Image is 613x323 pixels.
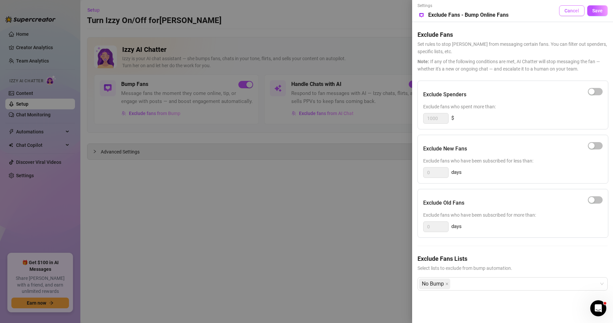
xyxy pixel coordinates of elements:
[559,5,585,16] button: Cancel
[417,3,509,9] span: Settings
[422,279,444,289] span: No Bump
[423,145,467,153] h5: Exclude New Fans
[419,279,450,289] span: No Bump
[451,114,454,122] span: $
[428,11,509,19] h5: Exclude Fans - Bump Online Fans
[445,282,449,286] span: close
[423,211,603,219] span: Exclude fans who have been subscribed for more than:
[423,199,464,207] h5: Exclude Old Fans
[417,59,429,64] span: Note:
[423,91,466,99] h5: Exclude Spenders
[564,8,579,13] span: Cancel
[417,264,608,272] span: Select lists to exclude from bump automation.
[423,157,603,165] span: Exclude fans who have been subscribed for less than:
[417,254,608,263] h5: Exclude Fans Lists
[417,58,608,73] span: If any of the following conditions are met, AI Chatter will stop messaging the fan — whether it's...
[423,103,603,110] span: Exclude fans who spent more than:
[417,40,608,55] span: Set rules to stop [PERSON_NAME] from messaging certain fans. You can filter out spenders, specifi...
[590,300,606,316] iframe: Intercom live chat
[417,30,608,39] h5: Exclude Fans
[587,5,608,16] button: Save
[451,223,462,231] span: days
[592,8,603,13] span: Save
[451,169,462,177] span: days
